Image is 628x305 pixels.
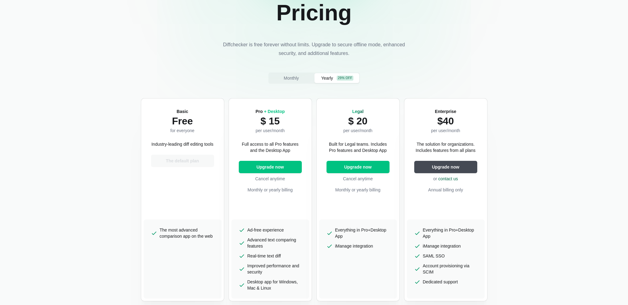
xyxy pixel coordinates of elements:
span: Upgrade now [255,164,285,170]
span: The most advanced comparison app on the web [160,227,214,239]
h2: Enterprise [431,108,460,115]
span: iManage integration [423,243,461,249]
span: Everything in Pro+Desktop App [423,227,477,239]
span: + Desktop [264,109,284,114]
p: Monthly or yearly billing [239,187,302,193]
span: Account provisioning via SCIM [423,263,477,275]
span: Desktop app for Windows, Mac & Linux [247,279,302,291]
p: Free [171,115,195,127]
p: Monthly or yearly billing [327,187,390,193]
p: per user/month [343,127,372,134]
p: Cancel anytime [239,176,302,182]
p: for everyone [171,127,195,134]
span: The default plan [165,158,200,164]
button: Yearly29% off [314,73,359,83]
p: $40 [431,115,460,127]
span: Upgrade now [431,164,461,170]
p: Cancel anytime [327,176,390,182]
p: The solution for organizations. Includes features from all plans [414,141,477,153]
p: Industry-leading diff editing tools [151,141,213,147]
p: Diffchecker is free forever without limits. Upgrade to secure offline mode, enhanced security, an... [221,40,407,58]
span: Yearly [320,75,334,81]
span: iManage integration [335,243,373,249]
span: Upgrade now [343,164,373,170]
h2: Pro [255,108,285,115]
p: $ 15 [255,115,285,127]
p: $ 20 [343,115,372,127]
span: Improved performance and security [247,263,302,275]
span: Advanced text comparing features [247,237,302,249]
button: Upgrade now [239,161,302,173]
span: Dedicated support [423,279,458,285]
p: Built for Legal teams. Includes Pro features and Desktop App [327,141,390,153]
p: Full access to all Pro features and the Desktop App [239,141,302,153]
span: Everything in Pro+Desktop App [335,227,390,239]
span: Ad-free experience [247,227,284,233]
span: Legal [352,109,364,114]
p: per user/month [255,127,285,134]
div: 29% off [337,76,353,81]
span: Real-time text diff [247,253,281,259]
button: Monthly [269,73,314,83]
button: The default plan [151,155,214,167]
span: Monthly [282,75,300,81]
p: per user/month [431,127,460,134]
a: contact us [438,176,458,181]
p: Annual billing only [414,187,477,193]
button: Upgrade now [327,161,390,173]
span: SAML SSO [423,253,445,259]
h2: Basic [171,108,195,115]
p: or [414,176,477,182]
button: Upgrade now [414,161,477,173]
